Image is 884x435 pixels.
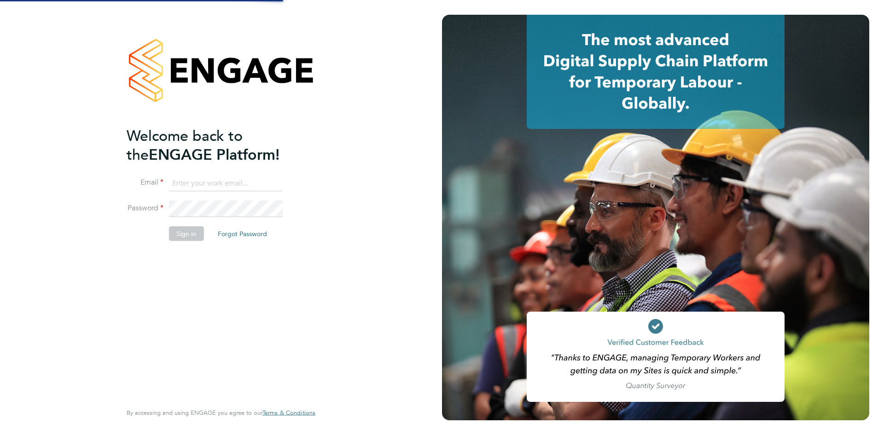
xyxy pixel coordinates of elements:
button: Forgot Password [210,226,274,241]
label: Password [127,203,163,213]
span: Welcome back to the [127,127,243,163]
a: Terms & Conditions [262,409,315,417]
input: Enter your work email... [169,175,283,191]
span: By accessing and using ENGAGE you agree to our [127,409,315,417]
button: Sign In [169,226,204,241]
h2: ENGAGE Platform! [127,126,306,164]
label: Email [127,178,163,187]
